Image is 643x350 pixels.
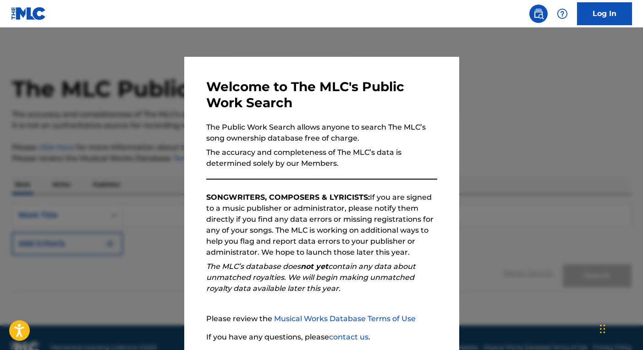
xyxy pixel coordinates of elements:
iframe: Chat Widget [597,306,643,350]
p: If you are signed to a music publisher or administrator, please notify them directly if you find ... [206,192,437,258]
div: Drag [600,315,605,343]
a: Musical Works Database Terms of Use [274,314,416,323]
em: The MLC’s database does contain any data about unmatched royalties. We will begin making unmatche... [206,262,416,293]
p: The accuracy and completeness of The MLC’s data is determined solely by our Members. [206,147,437,169]
a: contact us [329,333,368,341]
p: Please review the [206,313,437,324]
a: Log In [577,2,632,25]
img: help [557,8,568,19]
a: Public Search [529,5,548,23]
img: MLC Logo [11,7,46,20]
strong: SONGWRITERS, COMPOSERS & LYRICISTS: [206,193,370,202]
img: search [533,8,544,19]
p: The Public Work Search allows anyone to search The MLC’s song ownership database free of charge. [206,122,437,144]
div: Help [553,5,572,23]
strong: not yet [301,262,328,271]
p: If you have any questions, please . [206,332,437,343]
h3: Welcome to The MLC's Public Work Search [206,79,437,111]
